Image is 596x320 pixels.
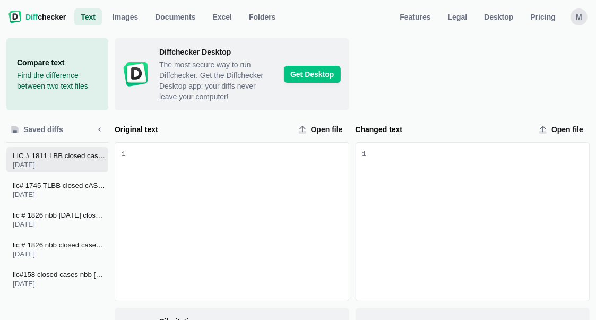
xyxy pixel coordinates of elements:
a: Diffchecker [8,8,66,25]
img: Diffchecker Desktop icon [123,62,149,87]
button: lic # 1826 nbb [DATE] closed cases[DATE] [6,206,108,232]
span: The most secure way to run Diffchecker. Get the Diffchecker Desktop app: your diffs never leave y... [159,59,275,102]
span: Documents [153,12,197,22]
a: Excel [206,8,239,25]
a: Pricing [524,8,562,25]
div: Changed text input [366,143,589,301]
span: Open file [309,124,345,135]
button: lic# 1745 TLBB closed cASES [DATE][DATE] [6,177,108,202]
a: Text [74,8,102,25]
span: Diffchecker Desktop [159,47,275,57]
a: Documents [149,8,202,25]
div: 1 [362,149,367,160]
span: Diff [25,13,38,21]
span: Lic # 158 closed Cases [DATE] NBB [13,300,106,308]
button: LIC # 1811 LBB closed cases [DATE][DATE] [6,147,108,172]
img: Diffchecker logo [8,11,21,23]
button: Folders [243,8,282,25]
button: m [571,8,588,25]
span: Get Desktop [284,66,340,83]
span: lic # 1826 nbb [DATE] closed cases [13,211,106,219]
a: Legal [442,8,474,25]
h1: Compare text [17,57,98,68]
span: [DATE] [13,251,106,257]
span: Pricing [529,12,558,22]
span: Saved diffs [21,124,65,135]
button: lic # 1826 nbb closed cases [DATE] w/case numberas[DATE] [6,236,108,262]
a: Images [106,8,144,25]
span: lic# 1745 TLBB closed cASES [DATE] [13,181,106,189]
span: Excel [211,12,235,22]
a: Diffchecker Desktop iconDiffchecker Desktop The most secure way to run Diffchecker. Get the Diffc... [115,38,349,110]
label: Changed text [356,124,531,135]
span: Images [110,12,140,22]
label: Changed text upload [534,121,590,138]
div: Original text input [126,143,349,301]
span: Features [398,12,433,22]
p: Find the difference between two text files [17,70,98,91]
span: Text [79,12,98,22]
span: [DATE] [13,162,106,168]
div: 1 [122,149,126,160]
span: [DATE] [13,192,106,197]
span: LIC # 1811 LBB closed cases [DATE] [13,152,106,160]
button: Minimize sidebar [91,121,108,138]
span: lic#158 closed cases nbb [DATE] w/case numbers [13,271,106,279]
span: checker [25,12,66,22]
span: Desktop [482,12,515,22]
span: [DATE] [13,221,106,227]
span: lic # 1826 nbb closed cases [DATE] w/case numberas [13,241,106,249]
a: Features [393,8,437,25]
a: Desktop [478,8,520,25]
span: Folders [247,12,278,22]
span: Open file [549,124,585,135]
span: Legal [446,12,470,22]
span: [DATE] [13,281,106,287]
label: Original text [115,124,290,135]
button: lic#158 closed cases nbb [DATE] w/case numbers[DATE] [6,266,108,291]
label: Original text upload [294,121,349,138]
